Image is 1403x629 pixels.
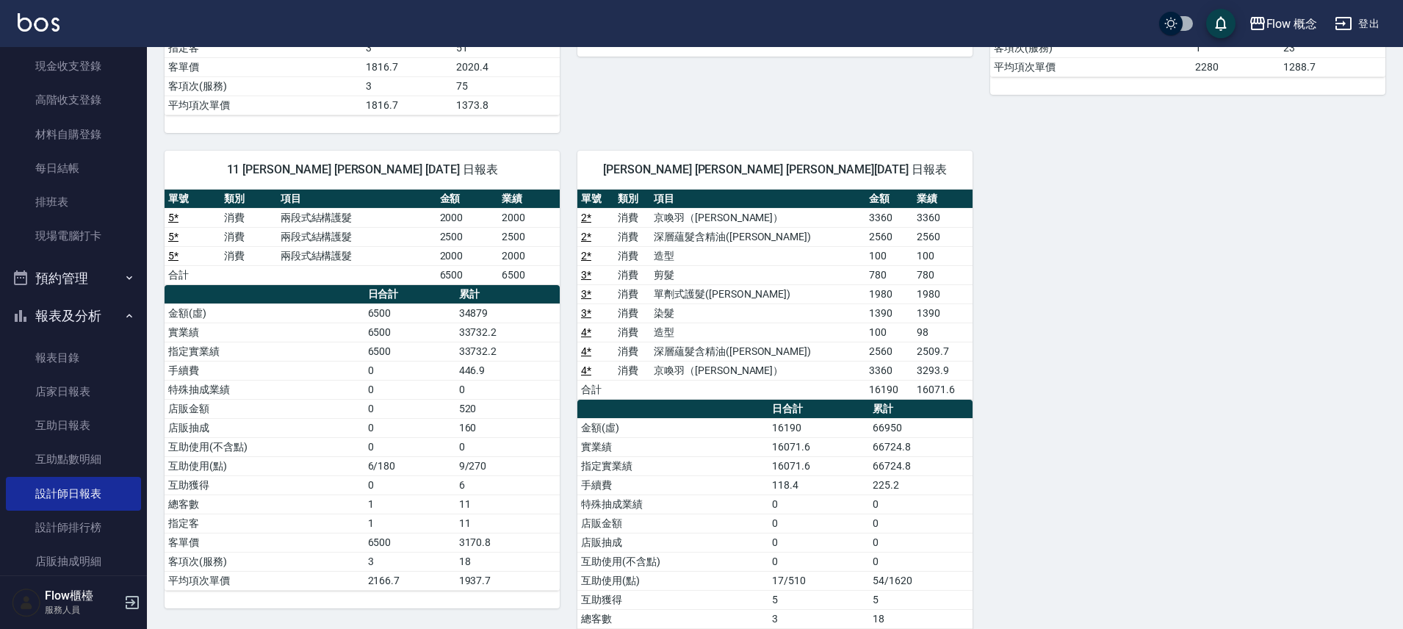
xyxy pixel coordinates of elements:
td: 互助使用(點) [577,571,768,590]
td: 客項次(服務) [165,76,362,96]
td: 京喚羽（[PERSON_NAME]） [650,361,865,380]
a: 設計師排行榜 [6,511,141,544]
td: 互助使用(點) [165,456,364,475]
td: 1288.7 [1280,57,1385,76]
td: 造型 [650,246,865,265]
td: 總客數 [577,609,768,628]
span: 11 [PERSON_NAME] [PERSON_NAME] [DATE] 日報表 [182,162,542,177]
td: 3 [768,609,869,628]
td: 16190 [768,418,869,437]
a: 店販抽成明細 [6,544,141,578]
td: 單劑式護髮([PERSON_NAME]) [650,284,865,303]
td: 實業績 [577,437,768,456]
td: 3 [362,38,452,57]
td: 2000 [498,208,560,227]
td: 2000 [498,246,560,265]
td: 780 [865,265,913,284]
td: 特殊抽成業績 [577,495,768,514]
td: 1816.7 [362,96,452,115]
th: 項目 [277,190,436,209]
td: 0 [364,475,455,495]
td: 消費 [614,323,651,342]
td: 0 [768,533,869,552]
td: 客單價 [165,533,364,552]
button: 預約管理 [6,259,141,298]
td: 0 [364,399,455,418]
td: 京喚羽（[PERSON_NAME]） [650,208,865,227]
td: 1 [364,495,455,514]
table: a dense table [165,190,560,285]
td: 剪髮 [650,265,865,284]
td: 1937.7 [455,571,560,590]
td: 1 [1191,38,1280,57]
td: 染髮 [650,303,865,323]
div: Flow 概念 [1266,15,1318,33]
td: 店販金額 [577,514,768,533]
td: 金額(虛) [165,303,364,323]
a: 現場電腦打卡 [6,219,141,253]
td: 0 [768,514,869,533]
a: 互助點數明細 [6,442,141,476]
span: [PERSON_NAME] [PERSON_NAME] [PERSON_NAME][DATE] 日報表 [595,162,955,177]
td: 實業績 [165,323,364,342]
td: 11 [455,495,560,514]
td: 0 [364,437,455,456]
td: 160 [455,418,560,437]
th: 累計 [455,285,560,304]
td: 2166.7 [364,571,455,590]
a: 排班表 [6,185,141,219]
td: 3170.8 [455,533,560,552]
a: 現金收支登錄 [6,49,141,83]
a: 設計師日報表 [6,477,141,511]
a: 店家日報表 [6,375,141,409]
th: 單號 [165,190,220,209]
th: 業績 [913,190,973,209]
td: 18 [869,609,973,628]
button: Flow 概念 [1243,9,1324,39]
td: 75 [452,76,560,96]
td: 2560 [865,227,913,246]
a: 每日結帳 [6,151,141,185]
td: 兩段式結構護髮 [277,227,436,246]
button: save [1206,9,1236,38]
a: 高階收支登錄 [6,83,141,117]
td: 0 [869,552,973,571]
td: 23 [1280,38,1385,57]
td: 總客數 [165,495,364,514]
td: 51 [452,38,560,57]
td: 6 [455,475,560,495]
td: 1390 [913,303,973,323]
td: 店販抽成 [165,418,364,437]
td: 6500 [364,303,455,323]
td: 2000 [436,246,498,265]
td: 消費 [614,265,651,284]
td: 6500 [364,533,455,552]
table: a dense table [577,190,973,400]
td: 780 [913,265,973,284]
td: 2020.4 [452,57,560,76]
td: 100 [865,246,913,265]
td: 6500 [364,342,455,361]
td: 98 [913,323,973,342]
td: 客單價 [165,57,362,76]
td: 1373.8 [452,96,560,115]
td: 兩段式結構護髮 [277,208,436,227]
td: 118.4 [768,475,869,495]
td: 互助使用(不含點) [165,437,364,456]
td: 16190 [865,380,913,399]
th: 類別 [220,190,276,209]
td: 5 [768,590,869,609]
td: 16071.6 [913,380,973,399]
td: 3360 [865,208,913,227]
td: 指定客 [165,38,362,57]
td: 3 [364,552,455,571]
td: 消費 [220,208,276,227]
td: 0 [364,380,455,399]
td: 6500 [436,265,498,284]
td: 合計 [165,265,220,284]
td: 1816.7 [362,57,452,76]
td: 2500 [498,227,560,246]
td: 66724.8 [869,456,973,475]
th: 日合計 [768,400,869,419]
td: 互助獲得 [165,475,364,495]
